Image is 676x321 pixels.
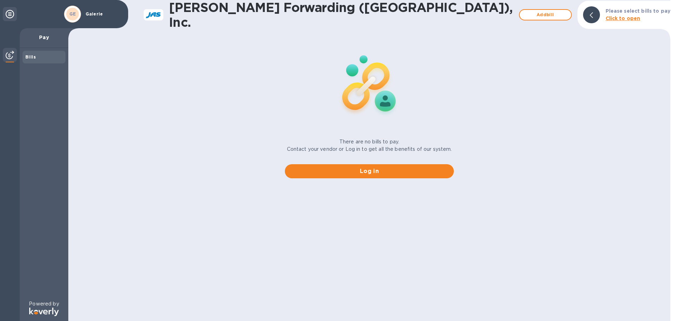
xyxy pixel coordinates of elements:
[525,11,565,19] span: Add bill
[25,54,36,60] b: Bills
[29,308,59,316] img: Logo
[287,138,452,153] p: There are no bills to pay. Contact your vendor or Log in to get all the benefits of our system.
[86,12,121,17] p: Galerie
[519,9,572,20] button: Addbill
[285,164,454,178] button: Log in
[290,167,448,175] span: Log in
[25,34,63,41] p: Pay
[606,16,640,21] b: Click to open
[606,8,670,14] b: Please select bills to pay
[69,11,76,17] b: GE
[29,300,59,308] p: Powered by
